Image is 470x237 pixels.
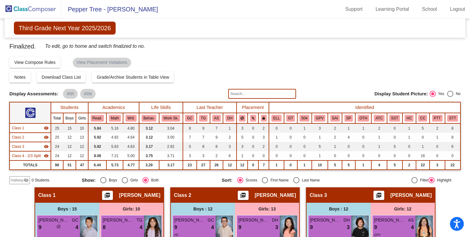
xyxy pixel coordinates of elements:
[103,217,134,223] span: [PERSON_NAME]
[297,142,312,151] td: 0
[373,191,384,200] button: Print Students Details
[183,133,197,142] td: 7
[223,123,237,133] td: 1
[453,91,460,97] div: No
[375,192,382,201] mat-icon: picture_as_pdf
[430,142,445,151] td: 0
[342,151,355,160] td: 0
[10,123,51,133] td: Pamela Glaspell - No Class Name
[269,151,284,160] td: 0
[344,115,353,122] button: SP
[63,89,78,99] mat-chip: IRR
[284,142,297,151] td: 0
[212,115,221,122] button: AS
[62,4,158,14] span: Pepper Tree - [PERSON_NAME]
[436,91,444,97] div: Yes
[211,223,214,231] span: 4
[72,217,78,223] span: GC
[123,142,139,151] td: 4.63
[82,177,217,183] mat-radio-group: Select an option
[38,192,56,198] span: Class 1
[225,115,234,122] button: DH
[269,133,284,142] td: 1
[39,223,41,231] span: 9
[76,151,88,160] td: 12
[255,192,296,198] span: [PERSON_NAME]
[416,113,430,123] th: Combo Candidate
[76,160,88,170] td: 47
[297,123,312,133] td: 1
[197,123,210,133] td: 9
[63,133,76,142] td: 12
[139,133,159,142] td: 3.12
[210,123,223,133] td: 7
[418,177,428,183] div: Filter
[297,160,312,170] td: 1
[387,142,402,151] td: 5
[371,123,387,133] td: 2
[445,113,460,123] th: Student Time Taker
[14,75,26,80] span: Notes
[387,160,402,170] td: 5
[76,113,88,123] th: Girls
[445,123,460,133] td: 8
[142,115,156,122] button: Behav.
[445,160,460,170] td: 22
[197,113,210,123] th: Tracey Green
[430,91,461,97] mat-radio-group: Select an option
[238,191,249,200] button: Print Students Details
[228,89,296,99] input: Search...
[139,102,183,113] th: Life Skills
[248,133,258,142] td: 0
[223,160,237,170] td: 12
[342,142,355,151] td: 0
[183,142,197,151] td: 5
[312,133,328,142] td: 1
[199,115,208,122] button: TG
[106,177,117,183] div: Boys
[109,115,121,122] button: Math
[387,133,402,142] td: 0
[268,177,289,183] div: First Name
[445,142,460,151] td: 6
[355,160,372,170] td: 1
[269,160,284,170] td: 1
[286,115,295,122] button: GT
[371,160,387,170] td: 4
[258,151,269,160] td: 0
[418,115,427,122] button: CC
[237,160,248,170] td: 12
[149,177,159,183] div: Both
[139,160,159,170] td: 3.29
[387,151,402,160] td: 0
[297,133,312,142] td: 0
[208,217,214,223] span: GC
[210,133,223,142] td: 9
[275,223,278,231] span: 3
[328,142,342,151] td: 1
[310,192,327,198] span: Class 3
[51,102,88,113] th: Students
[342,113,355,123] th: Speech
[371,113,387,123] th: Attendance Concerns
[223,113,237,123] th: David Hammond
[63,160,76,170] td: 51
[355,133,372,142] td: 0
[10,151,51,160] td: David Hammond - No Class Name
[390,192,432,198] span: [PERSON_NAME]
[174,217,205,223] span: [PERSON_NAME]
[51,142,63,151] td: 24
[374,115,385,122] button: ATC
[328,133,342,142] td: 2
[374,233,381,237] span: GPV
[223,151,237,160] td: 6
[445,4,470,14] a: Logout
[183,102,237,113] th: Last Teacher
[258,142,269,151] td: 2
[417,4,442,14] a: School
[92,72,174,83] button: Grade/Archive Students in Table View
[416,133,430,142] td: 0
[310,217,341,223] span: [PERSON_NAME]
[430,151,445,160] td: 0
[197,142,210,151] td: 8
